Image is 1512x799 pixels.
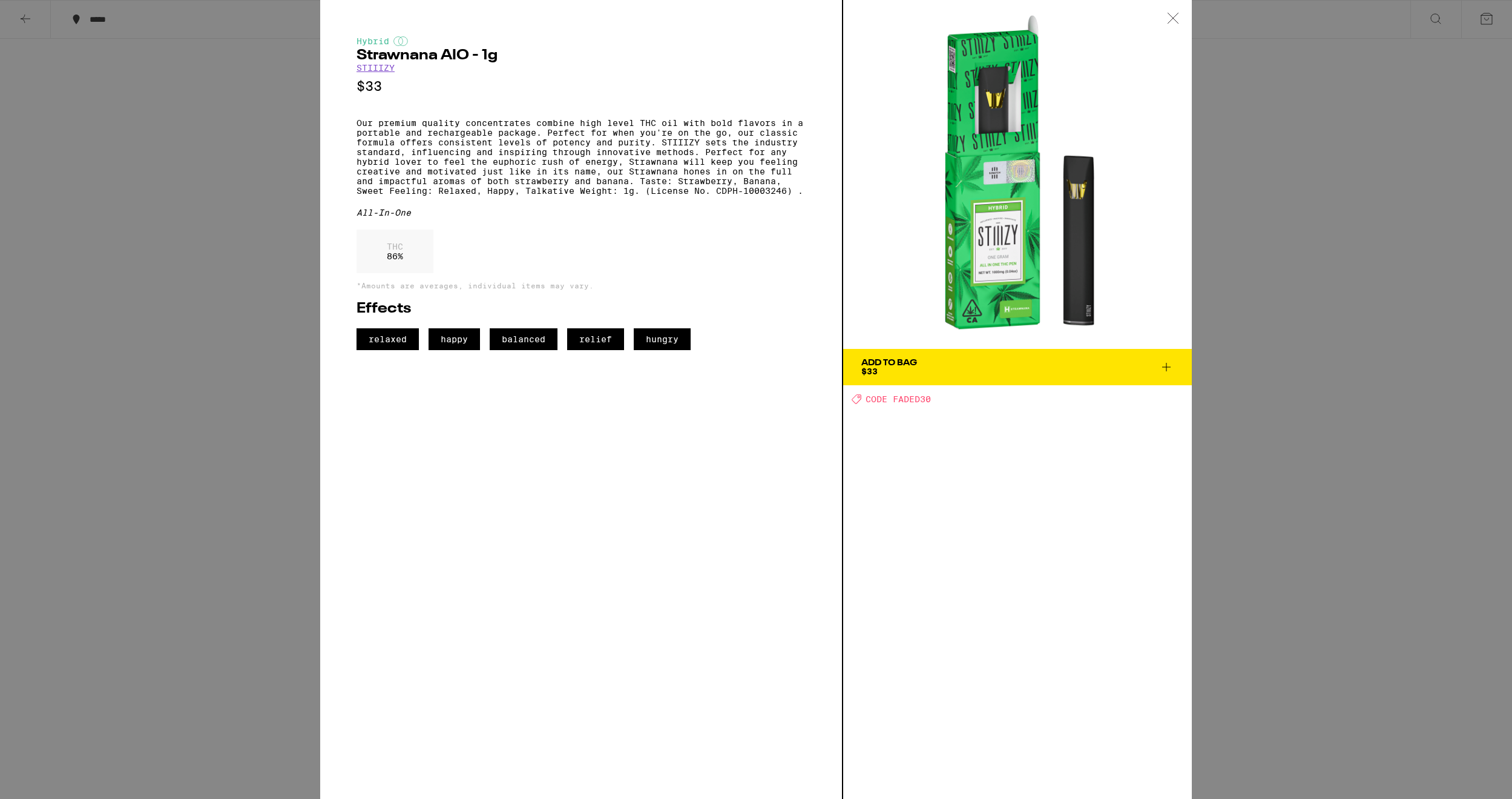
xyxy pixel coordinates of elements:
[490,328,557,350] span: balanced
[357,230,433,273] div: 86 %
[429,328,480,350] span: happy
[861,366,878,376] span: $33
[357,48,806,63] h2: Strawnana AIO - 1g
[357,302,806,316] h2: Effects
[393,36,408,46] img: hybridColor.svg
[357,63,395,73] a: STIIIZY
[357,282,806,290] p: *Amounts are averages, individual items may vary.
[866,394,931,404] span: CODE FADED30
[357,79,806,94] p: $33
[357,208,806,217] div: All-In-One
[634,328,691,350] span: hungry
[357,118,806,196] p: Our premium quality concentrates combine high level THC oil with bold flavors in a portable and r...
[567,328,624,350] span: relief
[357,36,806,46] div: Hybrid
[357,328,419,350] span: relaxed
[387,242,403,251] p: THC
[843,349,1192,385] button: Add To Bag$33
[861,359,917,367] div: Add To Bag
